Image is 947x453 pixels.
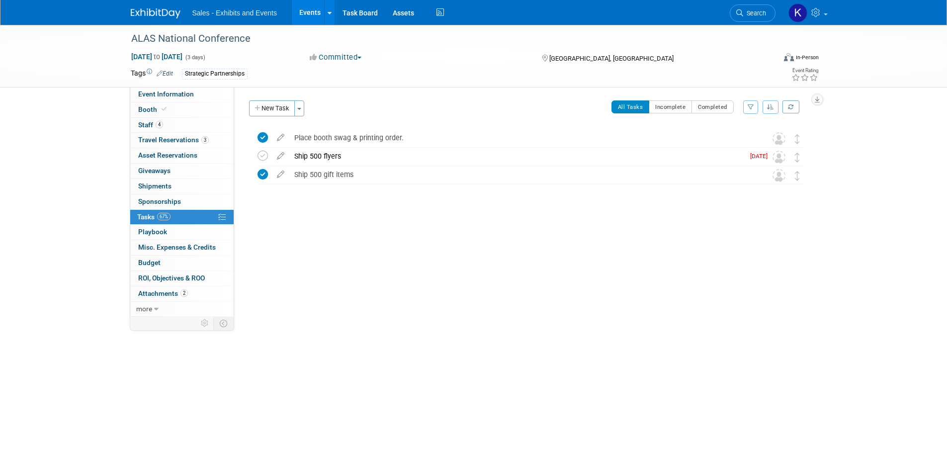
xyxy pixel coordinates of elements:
td: Personalize Event Tab Strip [196,317,214,330]
div: Place booth swag & printing order. [289,129,753,146]
a: ROI, Objectives & ROO [130,271,234,286]
a: Misc. Expenses & Credits [130,240,234,255]
img: Unassigned [773,151,785,164]
a: Shipments [130,179,234,194]
a: Edit [157,70,173,77]
a: Giveaways [130,164,234,179]
a: Asset Reservations [130,148,234,163]
a: Staff4 [130,118,234,133]
img: Unassigned [773,169,785,182]
span: Staff [138,121,163,129]
div: Event Format [717,52,819,67]
img: Format-Inperson.png [784,53,794,61]
span: ROI, Objectives & ROO [138,274,205,282]
span: Event Information [138,90,194,98]
a: edit [272,170,289,179]
a: edit [272,133,289,142]
span: 4 [156,121,163,128]
span: Sales - Exhibits and Events [192,9,277,17]
img: Kara Haven [788,3,807,22]
div: ALAS National Conference [128,30,761,48]
a: more [130,302,234,317]
td: Tags [131,68,173,80]
button: Committed [306,52,365,63]
span: to [152,53,162,61]
button: Incomplete [649,100,692,113]
div: Ship 500 flyers [289,148,744,165]
span: 67% [157,213,171,220]
img: Unassigned [773,132,785,145]
span: Playbook [138,228,167,236]
span: [GEOGRAPHIC_DATA], [GEOGRAPHIC_DATA] [549,55,674,62]
button: Completed [691,100,734,113]
span: 3 [201,136,209,144]
a: edit [272,152,289,161]
span: more [136,305,152,313]
a: Sponsorships [130,194,234,209]
a: Attachments2 [130,286,234,301]
button: New Task [249,100,295,116]
a: Playbook [130,225,234,240]
a: Booth [130,102,234,117]
span: Budget [138,259,161,267]
button: All Tasks [611,100,650,113]
div: Event Rating [791,68,818,73]
img: ExhibitDay [131,8,180,18]
span: Tasks [137,213,171,221]
span: Sponsorships [138,197,181,205]
i: Move task [795,171,800,181]
span: Shipments [138,182,172,190]
span: Attachments [138,289,188,297]
i: Move task [795,153,800,162]
i: Booth reservation complete [162,106,167,112]
span: (3 days) [184,54,205,61]
a: Refresh [782,100,799,113]
div: Strategic Partnerships [182,69,248,79]
div: In-Person [795,54,819,61]
a: Event Information [130,87,234,102]
i: Move task [795,134,800,144]
a: Tasks67% [130,210,234,225]
span: 2 [180,289,188,297]
span: [DATE] [DATE] [131,52,183,61]
span: Asset Reservations [138,151,197,159]
a: Budget [130,256,234,271]
a: Travel Reservations3 [130,133,234,148]
div: Ship 500 gift items [289,166,753,183]
span: Booth [138,105,169,113]
span: Misc. Expenses & Credits [138,243,216,251]
span: Search [743,9,766,17]
span: [DATE] [750,153,773,160]
span: Travel Reservations [138,136,209,144]
span: Giveaways [138,167,171,175]
td: Toggle Event Tabs [213,317,234,330]
a: Search [730,4,775,22]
